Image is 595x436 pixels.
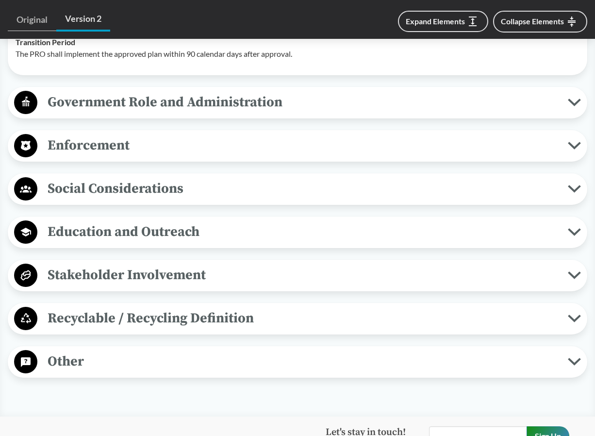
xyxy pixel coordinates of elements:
[37,221,568,243] span: Education and Outreach
[8,9,56,31] a: Original
[37,134,568,156] span: Enforcement
[11,134,584,158] button: Enforcement
[11,263,584,288] button: Stakeholder Involvement
[16,48,579,60] p: The PRO shall implement the approved plan within 90 calendar days after approval.
[11,220,584,245] button: Education and Outreach
[11,306,584,331] button: Recyclable / Recycling Definition
[37,307,568,329] span: Recyclable / Recycling Definition
[37,178,568,200] span: Social Considerations
[11,350,584,374] button: Other
[37,264,568,286] span: Stakeholder Involvement
[11,177,584,201] button: Social Considerations
[37,91,568,113] span: Government Role and Administration
[398,11,488,32] button: Expand Elements
[16,37,75,47] strong: Transition Period
[56,8,110,32] a: Version 2
[11,90,584,115] button: Government Role and Administration
[493,11,587,33] button: Collapse Elements
[37,351,568,372] span: Other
